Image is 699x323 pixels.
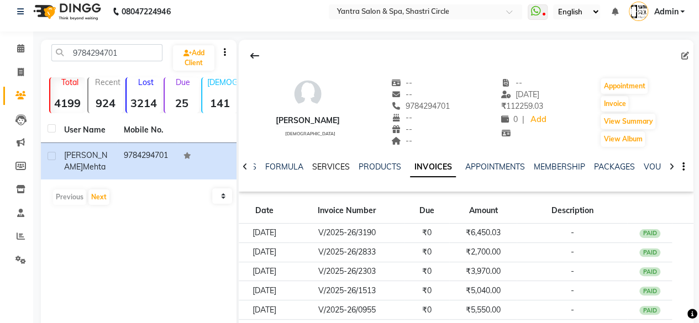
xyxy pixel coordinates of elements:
[239,262,290,281] td: [DATE]
[290,281,404,300] td: V/2025-26/1513
[391,124,412,134] span: --
[639,306,660,315] div: PAID
[239,224,290,243] td: [DATE]
[465,162,524,172] a: APPOINTMENTS
[570,227,574,237] span: -
[131,77,161,87] p: Lost
[93,77,123,87] p: Recent
[639,267,660,276] div: PAID
[601,114,655,129] button: View Summary
[265,162,303,172] a: FORMULA
[501,89,539,99] span: [DATE]
[404,198,449,224] th: Due
[285,131,335,136] span: [DEMOGRAPHIC_DATA]
[290,300,404,320] td: V/2025-26/0955
[449,242,517,262] td: ₹2,700.00
[83,162,106,172] span: Mehta
[290,198,404,224] th: Invoice Number
[243,45,266,66] div: Back to Client
[239,300,290,320] td: [DATE]
[173,45,214,71] a: Add Client
[276,115,340,126] div: [PERSON_NAME]
[88,96,123,110] strong: 924
[570,266,574,276] span: -
[570,247,574,257] span: -
[404,281,449,300] td: ₹0
[410,157,456,177] a: INVOICES
[404,300,449,320] td: ₹0
[601,96,628,112] button: Invoice
[51,44,162,61] input: Search by Name/Mobile/Email/Code
[570,305,574,315] span: -
[449,300,517,320] td: ₹5,550.00
[290,224,404,243] td: V/2025-26/3190
[312,162,350,172] a: SERVICES
[239,198,290,224] th: Date
[501,78,522,88] span: --
[404,224,449,243] td: ₹0
[64,150,107,172] span: [PERSON_NAME]
[290,262,404,281] td: V/2025-26/2303
[57,118,117,143] th: User Name
[239,242,290,262] td: [DATE]
[167,77,199,87] p: Due
[291,77,324,110] img: avatar
[404,242,449,262] td: ₹0
[593,162,634,172] a: PACKAGES
[570,285,574,295] span: -
[449,224,517,243] td: ₹6,450.03
[55,77,85,87] p: Total
[202,96,237,110] strong: 141
[654,6,678,18] span: Admin
[449,281,517,300] td: ₹5,040.00
[207,77,237,87] p: [DEMOGRAPHIC_DATA]
[50,96,85,110] strong: 4199
[391,78,412,88] span: --
[501,101,543,111] span: 112259.03
[391,113,412,123] span: --
[629,2,648,21] img: Admin
[533,162,585,172] a: MEMBERSHIP
[501,114,518,124] span: 0
[639,229,660,238] div: PAID
[239,281,290,300] td: [DATE]
[517,198,627,224] th: Description
[601,78,648,94] button: Appointment
[404,262,449,281] td: ₹0
[117,143,177,179] td: 9784294701
[117,118,177,143] th: Mobile No.
[127,96,161,110] strong: 3214
[391,101,450,111] span: 9784294701
[529,112,548,128] a: Add
[449,198,517,224] th: Amount
[601,131,645,147] button: View Album
[501,101,506,111] span: ₹
[639,287,660,295] div: PAID
[449,262,517,281] td: ₹3,970.00
[391,89,412,99] span: --
[359,162,401,172] a: PRODUCTS
[290,242,404,262] td: V/2025-26/2833
[639,248,660,257] div: PAID
[165,96,199,110] strong: 25
[643,162,687,172] a: VOUCHERS
[391,136,412,146] span: --
[522,114,524,125] span: |
[88,189,109,205] button: Next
